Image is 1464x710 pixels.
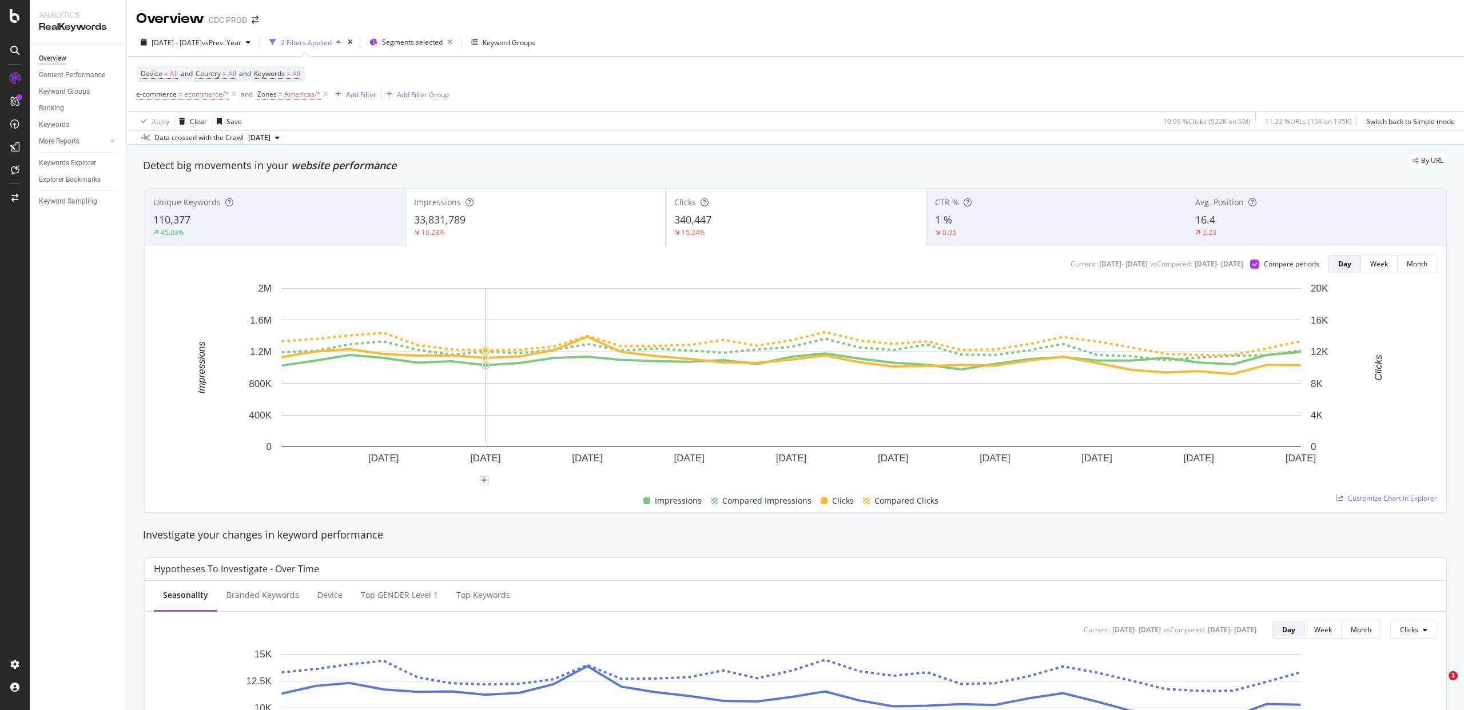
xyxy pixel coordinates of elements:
[39,102,64,114] div: Ranking
[143,528,1448,543] div: Investigate your changes in keyword performance
[209,14,247,26] div: CDC PROD
[1425,671,1453,699] iframe: Intercom live chat
[674,453,705,464] text: [DATE]
[1449,671,1458,680] span: 1
[196,341,207,394] text: Impressions
[1084,625,1110,635] div: Current:
[39,69,105,81] div: Content Performance
[1272,621,1305,639] button: Day
[152,117,169,126] div: Apply
[279,89,283,99] span: =
[1373,354,1384,381] text: Clicks
[1311,441,1316,452] text: 0
[154,282,1429,481] div: A chart.
[141,69,162,78] span: Device
[153,197,221,208] span: Unique Keywords
[382,37,443,47] span: Segments selected
[39,86,90,98] div: Keyword Groups
[1099,259,1148,269] div: [DATE] - [DATE]
[368,453,399,464] text: [DATE]
[1286,453,1316,464] text: [DATE]
[1265,117,1352,126] div: 11.22 % URLs ( 15K on 135K )
[1408,153,1448,169] div: legacy label
[39,102,118,114] a: Ranking
[1112,625,1161,635] div: [DATE] - [DATE]
[154,563,319,575] div: Hypotheses to Investigate - Over Time
[682,228,705,237] div: 15.24%
[39,174,118,186] a: Explorer Bookmarks
[346,90,376,99] div: Add Filter
[39,157,96,169] div: Keywords Explorer
[1398,255,1437,273] button: Month
[361,589,438,601] div: Top GENDER Level 1
[163,589,208,601] div: Seasonality
[152,38,202,47] span: [DATE] - [DATE]
[467,33,540,51] button: Keyword Groups
[414,197,461,208] span: Impressions
[39,9,117,21] div: Analytics
[1361,255,1398,273] button: Week
[1163,117,1251,126] div: 10.99 % Clicks ( 522K on 5M )
[281,38,332,47] div: 2 Filters Applied
[1407,259,1427,269] div: Month
[202,38,241,47] span: vs Prev. Year
[874,494,938,508] span: Compared Clicks
[980,453,1011,464] text: [DATE]
[174,112,207,130] button: Clear
[39,196,97,208] div: Keyword Sampling
[1195,197,1244,208] span: Avg. Position
[1311,410,1323,421] text: 4K
[1184,453,1215,464] text: [DATE]
[1081,453,1112,464] text: [DATE]
[722,494,811,508] span: Compared Impressions
[244,131,284,145] button: [DATE]
[935,213,952,226] span: 1 %
[258,283,272,294] text: 2M
[878,453,909,464] text: [DATE]
[181,69,193,78] span: and
[776,453,807,464] text: [DATE]
[456,589,510,601] div: Top Keywords
[1370,259,1388,269] div: Week
[1311,283,1328,294] text: 20K
[222,69,226,78] span: =
[1342,621,1381,639] button: Month
[381,87,449,101] button: Add Filter Group
[1150,259,1192,269] div: vs Compared :
[241,89,253,99] div: and
[136,33,255,51] button: [DATE] - [DATE]vsPrev. Year
[674,213,711,226] span: 340,447
[1311,315,1328,326] text: 16K
[1400,625,1418,635] span: Clicks
[1203,228,1216,237] div: 2.23
[284,86,321,102] span: Americas/*
[250,346,272,357] text: 1.2M
[1264,259,1319,269] div: Compare periods
[164,69,168,78] span: =
[287,69,291,78] span: =
[1328,255,1361,273] button: Day
[161,228,184,237] div: 45.03%
[184,86,229,102] span: ecommerce/*
[39,119,118,131] a: Keywords
[136,112,169,130] button: Apply
[39,196,118,208] a: Keyword Sampling
[1366,117,1455,126] div: Switch back to Simple mode
[572,453,603,464] text: [DATE]
[170,66,178,82] span: All
[1338,259,1351,269] div: Day
[254,649,272,660] text: 15K
[39,86,118,98] a: Keyword Groups
[252,16,258,24] div: arrow-right-arrow-left
[136,9,204,29] div: Overview
[832,494,854,508] span: Clicks
[257,89,277,99] span: Zones
[241,89,253,99] button: and
[39,53,66,65] div: Overview
[1336,493,1437,503] a: Customize Chart in Explorer
[1311,346,1328,357] text: 12K
[480,476,489,485] div: plus
[39,157,118,169] a: Keywords Explorer
[154,133,244,143] div: Data crossed with the Crawl
[1362,112,1455,130] button: Switch back to Simple mode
